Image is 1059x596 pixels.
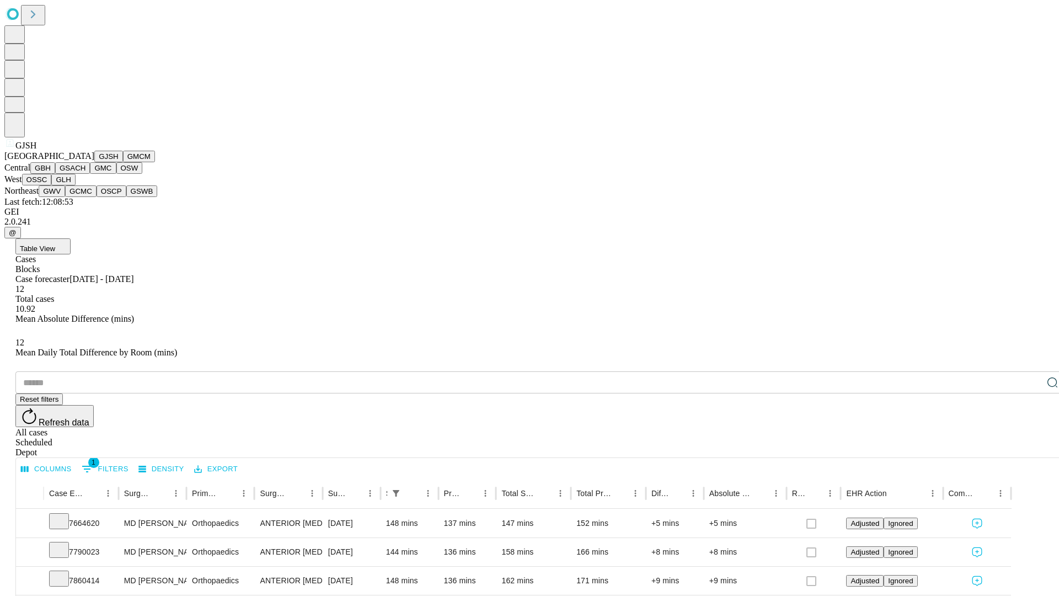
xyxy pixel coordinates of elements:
[15,405,94,427] button: Refresh data
[65,185,97,197] button: GCMC
[888,577,913,585] span: Ignored
[388,486,404,501] div: 1 active filter
[888,548,913,556] span: Ignored
[4,227,21,238] button: @
[49,538,113,566] div: 7790023
[260,538,317,566] div: ANTERIOR [MEDICAL_DATA] TOTAL HIP
[192,538,249,566] div: Orthopaedics
[553,486,568,501] button: Menu
[4,151,94,161] span: [GEOGRAPHIC_DATA]
[328,538,375,566] div: [DATE]
[576,538,640,566] div: 166 mins
[15,141,36,150] span: GJSH
[851,548,879,556] span: Adjusted
[79,460,131,478] button: Show filters
[100,486,116,501] button: Menu
[221,486,236,501] button: Sort
[90,162,116,174] button: GMC
[20,244,55,253] span: Table View
[651,509,698,538] div: +5 mins
[444,538,491,566] div: 136 mins
[192,567,249,595] div: Orthopaedics
[576,567,640,595] div: 171 mins
[386,489,387,498] div: Scheduled In Room Duration
[15,314,134,323] span: Mean Absolute Difference (mins)
[949,489,976,498] div: Comments
[136,461,187,478] button: Density
[405,486,420,501] button: Sort
[30,162,55,174] button: GBH
[15,338,24,347] span: 12
[386,509,433,538] div: 148 mins
[576,509,640,538] div: 152 mins
[444,509,491,538] div: 137 mins
[651,538,698,566] div: +8 mins
[347,486,362,501] button: Sort
[260,489,287,498] div: Surgery Name
[55,162,90,174] button: GSACH
[126,185,158,197] button: GSWB
[501,489,536,498] div: Total Scheduled Duration
[15,274,69,284] span: Case forecaster
[851,519,879,528] span: Adjusted
[289,486,304,501] button: Sort
[20,395,58,403] span: Reset filters
[362,486,378,501] button: Menu
[15,304,35,313] span: 10.92
[328,509,375,538] div: [DATE]
[168,486,184,501] button: Menu
[846,546,884,558] button: Adjusted
[807,486,822,501] button: Sort
[236,486,252,501] button: Menu
[709,538,781,566] div: +8 mins
[4,197,73,206] span: Last fetch: 12:08:53
[925,486,940,501] button: Menu
[15,284,24,294] span: 12
[888,486,903,501] button: Sort
[388,486,404,501] button: Show filters
[123,151,155,162] button: GMCM
[768,486,784,501] button: Menu
[85,486,100,501] button: Sort
[709,509,781,538] div: +5 mins
[478,486,493,501] button: Menu
[851,577,879,585] span: Adjusted
[846,489,886,498] div: EHR Action
[651,489,669,498] div: Difference
[124,489,152,498] div: Surgeon Name
[124,538,181,566] div: MD [PERSON_NAME] [PERSON_NAME]
[628,486,643,501] button: Menu
[69,274,133,284] span: [DATE] - [DATE]
[15,393,63,405] button: Reset filters
[22,514,38,534] button: Expand
[501,567,565,595] div: 162 mins
[124,509,181,538] div: MD [PERSON_NAME] [PERSON_NAME]
[260,509,317,538] div: ANTERIOR [MEDICAL_DATA] TOTAL HIP
[462,486,478,501] button: Sort
[576,489,611,498] div: Total Predicted Duration
[670,486,686,501] button: Sort
[501,509,565,538] div: 147 mins
[686,486,701,501] button: Menu
[846,575,884,587] button: Adjusted
[94,151,123,162] button: GJSH
[15,294,54,304] span: Total cases
[709,489,752,498] div: Absolute Difference
[18,461,74,478] button: Select columns
[304,486,320,501] button: Menu
[49,567,113,595] div: 7860414
[884,546,917,558] button: Ignored
[884,575,917,587] button: Ignored
[651,567,698,595] div: +9 mins
[444,567,491,595] div: 136 mins
[22,174,52,185] button: OSSC
[88,457,99,468] span: 1
[260,567,317,595] div: ANTERIOR [MEDICAL_DATA] TOTAL HIP
[192,489,220,498] div: Primary Service
[977,486,993,501] button: Sort
[328,567,375,595] div: [DATE]
[4,217,1055,227] div: 2.0.241
[39,418,89,427] span: Refresh data
[191,461,240,478] button: Export
[49,509,113,538] div: 7664620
